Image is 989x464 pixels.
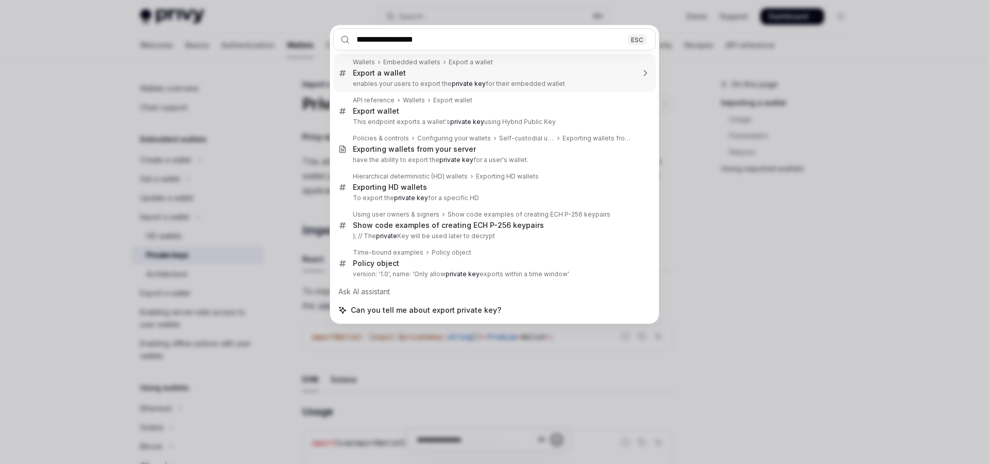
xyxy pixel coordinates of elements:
[353,221,544,230] div: Show code examples of creating ECH P-256 keypairs
[394,194,428,202] b: private key
[353,156,634,164] p: have the ability to export the for a user's wallet.
[499,134,554,142] div: Self-custodial user wallets
[446,270,480,278] b: private key
[353,248,423,257] div: Time-bound examples
[433,96,472,104] div: Export wallet
[351,305,501,315] span: Can you tell me about export private key?
[353,118,634,126] p: This endpoint exports a wallet's using Hybrid Public Key
[448,210,610,219] div: Show code examples of creating ECH P-256 keypairs
[353,134,409,142] div: Policies & controls
[353,106,399,116] div: Export wallet
[452,80,486,87] b: private key
[383,58,440,66] div: Embedded wallets
[376,232,397,240] b: private
[432,248,471,257] div: Policy object
[439,156,473,164] b: private key
[353,172,468,181] div: Hierarchical deterministic (HD) wallets
[353,80,634,88] p: enables your users to export the for their embedded wallet
[353,259,399,268] div: Policy object
[628,34,646,45] div: ESC
[450,118,484,126] b: private key
[353,183,427,192] div: Exporting HD wallets
[333,282,656,301] div: Ask AI assistant
[562,134,634,142] div: Exporting wallets from your server
[353,194,634,202] p: To export the for a specific HD
[353,145,476,154] div: Exporting wallets from your server
[353,96,395,104] div: API reference
[449,58,493,66] div: Export a wallet
[353,210,439,219] div: Using user owners & signers
[476,172,539,181] div: Exporting HD wallets
[353,270,634,278] p: version: '1.0', name: 'Only allow exports within a time window'
[353,68,406,78] div: Export a wallet
[417,134,491,142] div: Configuring your wallets
[353,232,634,240] p: ); // The Key will be used later to decrypt
[403,96,425,104] div: Wallets
[353,58,375,66] div: Wallets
